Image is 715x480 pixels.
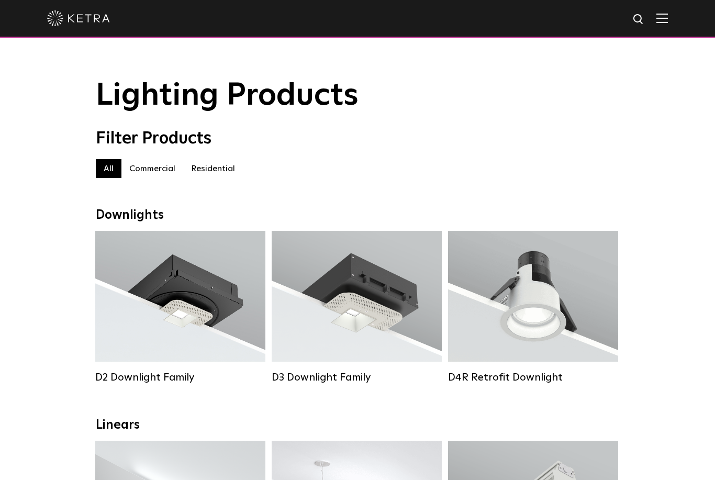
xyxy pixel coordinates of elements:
[96,80,359,111] span: Lighting Products
[656,13,668,23] img: Hamburger%20Nav.svg
[121,159,183,178] label: Commercial
[95,371,265,384] div: D2 Downlight Family
[183,159,243,178] label: Residential
[47,10,110,26] img: ketra-logo-2019-white
[632,13,645,26] img: search icon
[96,418,619,433] div: Linears
[272,371,442,384] div: D3 Downlight Family
[95,231,265,383] a: D2 Downlight Family Lumen Output:1200Colors:White / Black / Gloss Black / Silver / Bronze / Silve...
[448,371,618,384] div: D4R Retrofit Downlight
[96,159,121,178] label: All
[272,231,442,383] a: D3 Downlight Family Lumen Output:700 / 900 / 1100Colors:White / Black / Silver / Bronze / Paintab...
[448,231,618,383] a: D4R Retrofit Downlight Lumen Output:800Colors:White / BlackBeam Angles:15° / 25° / 40° / 60°Watta...
[96,208,619,223] div: Downlights
[96,129,619,149] div: Filter Products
